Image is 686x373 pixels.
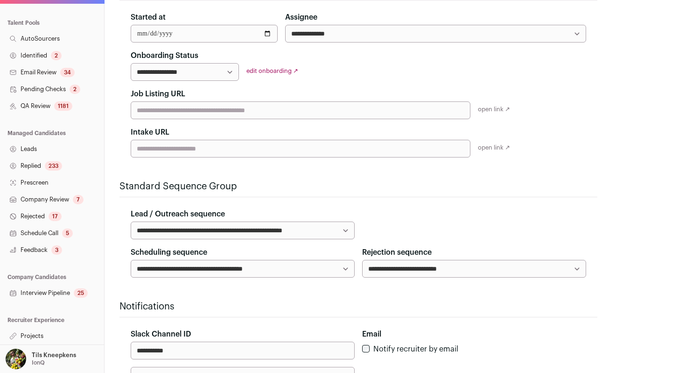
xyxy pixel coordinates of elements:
[32,351,76,359] p: Tils Kneepkens
[362,329,586,340] div: Email
[4,349,78,369] button: Open dropdown
[51,245,62,255] div: 3
[49,212,62,221] div: 17
[54,101,72,111] div: 1181
[131,50,198,61] label: Onboarding Status
[32,359,45,366] p: IonQ
[131,127,169,138] label: Intake URL
[373,345,458,353] label: Notify recruiter by email
[60,68,75,77] div: 34
[131,247,207,258] label: Scheduling sequence
[6,349,26,369] img: 6689865-medium_jpg
[131,208,225,220] label: Lead / Outreach sequence
[51,51,62,60] div: 2
[362,247,432,258] label: Rejection sequence
[119,300,597,313] h2: Notifications
[45,161,62,171] div: 233
[73,195,84,204] div: 7
[131,12,166,23] label: Started at
[246,68,298,74] a: edit onboarding ↗
[74,288,88,298] div: 25
[62,229,73,238] div: 5
[285,12,317,23] label: Assignee
[131,329,191,340] label: Slack Channel ID
[131,88,185,100] label: Job Listing URL
[119,180,597,193] h2: Standard Sequence Group
[70,85,80,94] div: 2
